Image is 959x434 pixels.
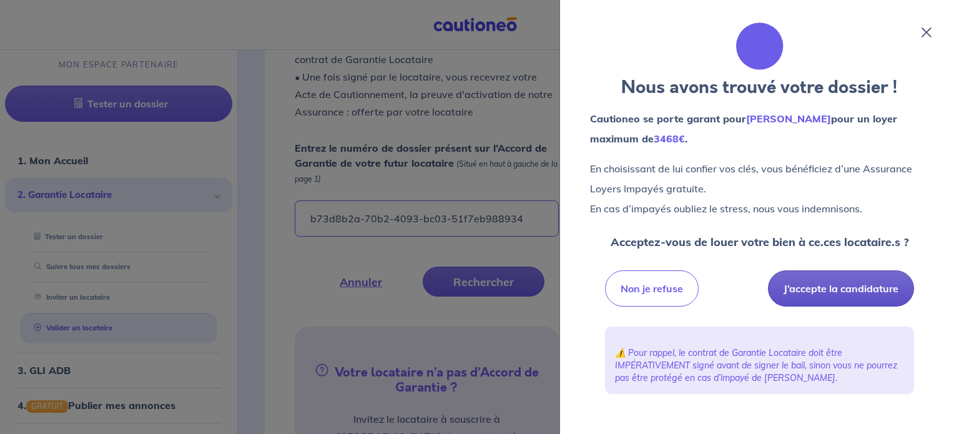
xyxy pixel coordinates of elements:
[590,159,929,219] p: En choisissant de lui confier vos clés, vous bénéficiez d’une Assurance Loyers Impayés gratuite. ...
[746,112,831,125] em: [PERSON_NAME]
[735,21,785,71] img: illu_folder.svg
[611,235,909,249] strong: Acceptez-vous de louer votre bien à ce.ces locataire.s ?
[605,270,699,307] button: Non je refuse
[615,347,904,384] p: ⚠️ Pour rappel, le contrat de Garantie Locataire doit être IMPÉRATIVEMENT signé avant de signer l...
[621,75,898,100] strong: Nous avons trouvé votre dossier !
[654,132,685,145] em: 3468€
[768,270,914,307] button: J’accepte la candidature
[590,112,897,145] strong: Cautioneo se porte garant pour pour un loyer maximum de .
